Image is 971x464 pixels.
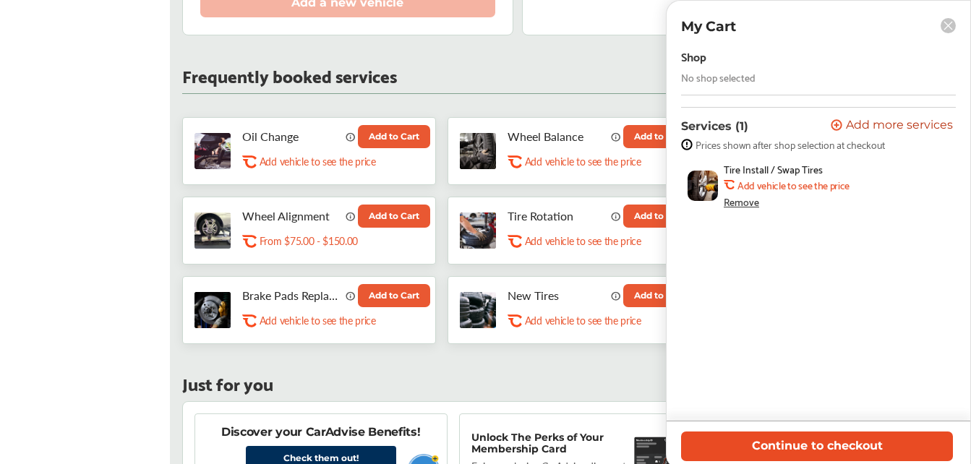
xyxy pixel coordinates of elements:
img: brake-pads-replacement-thumb.jpg [194,292,231,328]
button: Add to Cart [623,205,696,228]
b: Add vehicle to see the price [737,179,850,191]
p: Just for you [182,376,273,390]
button: Add to Cart [358,125,430,148]
img: info-strock.ef5ea3fe.svg [681,139,693,150]
button: Add more services [831,119,953,133]
p: Unlock The Perks of Your Membership Card [471,431,629,455]
p: Oil Change [242,129,341,143]
img: info_icon_vector.svg [611,132,621,142]
div: Shop [681,46,706,66]
img: oil-change-thumb.jpg [194,133,231,169]
button: Add to Cart [358,205,430,228]
span: Tire Install / Swap Tires [724,163,823,175]
p: Add vehicle to see the price [260,314,376,327]
span: Add more services [846,119,953,133]
img: tire-wheel-balance-thumb.jpg [460,133,496,169]
p: Tire Rotation [508,209,606,223]
p: Frequently booked services [182,68,397,82]
p: New Tires [508,288,606,302]
a: Add more services [831,119,956,133]
img: tire-rotation-thumb.jpg [460,212,496,249]
p: Wheel Alignment [242,209,341,223]
img: tire-install-swap-tires-thumb.jpg [688,171,718,201]
p: Add vehicle to see the price [260,155,376,168]
p: Discover your CarAdvise Benefits! [221,424,420,440]
p: Wheel Balance [508,129,606,143]
p: My Cart [681,18,736,35]
p: Add vehicle to see the price [525,234,641,248]
img: wheel-alignment-thumb.jpg [194,212,231,249]
img: new-tires-thumb.jpg [460,292,496,328]
p: From $75.00 - $150.00 [260,234,358,248]
span: Prices shown after shop selection at checkout [696,139,885,150]
div: No shop selected [681,72,756,83]
p: Add vehicle to see the price [525,155,641,168]
p: Brake Pads Replacement [242,288,341,302]
button: Continue to checkout [681,431,953,461]
img: info_icon_vector.svg [346,291,356,301]
button: Add to Cart [358,284,430,307]
button: Add to Cart [623,284,696,307]
button: Add to Cart [623,125,696,148]
img: info_icon_vector.svg [611,211,621,221]
img: info_icon_vector.svg [346,211,356,221]
p: Services (1) [681,119,748,133]
img: info_icon_vector.svg [611,291,621,301]
img: info_icon_vector.svg [346,132,356,142]
div: Remove [724,196,759,207]
p: Add vehicle to see the price [525,314,641,327]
